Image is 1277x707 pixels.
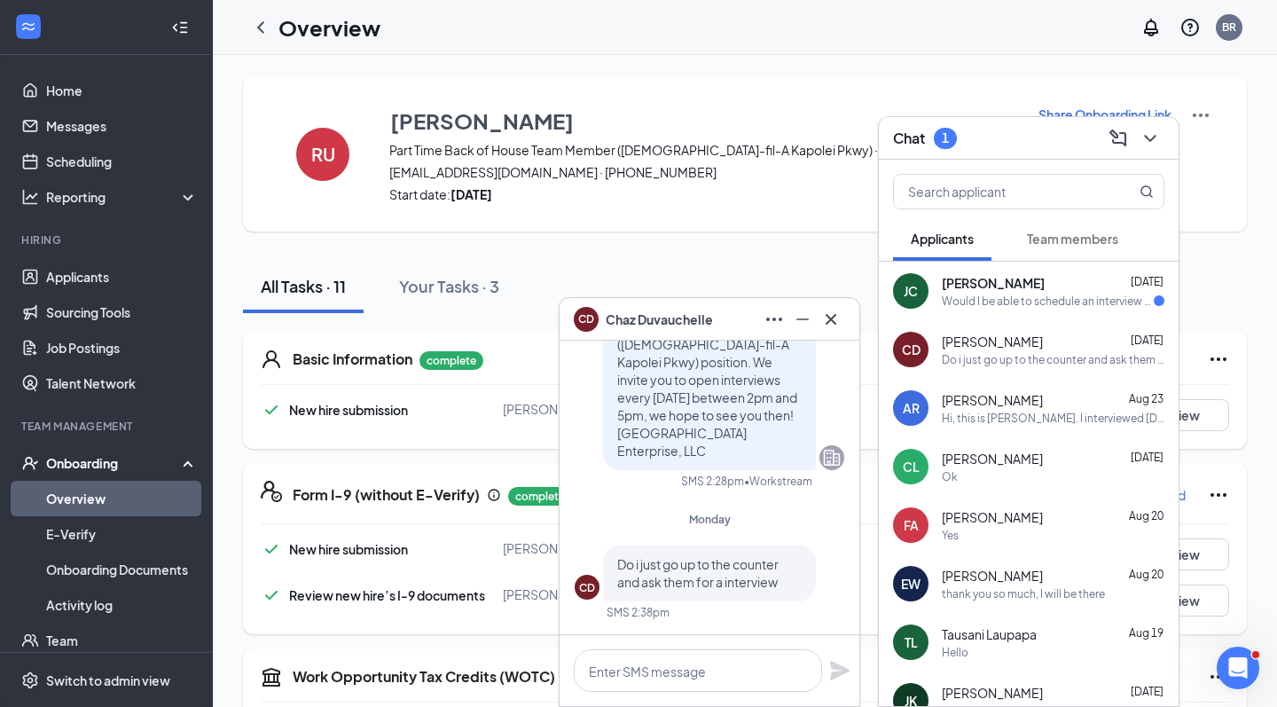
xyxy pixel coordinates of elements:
[390,106,574,136] h3: [PERSON_NAME]
[764,309,785,330] svg: Ellipses
[1027,231,1118,247] span: Team members
[681,474,744,489] div: SMS 2:28pm
[46,672,170,689] div: Switch to admin view
[1136,124,1164,153] button: ChevronDown
[942,450,1043,467] span: [PERSON_NAME]
[1129,568,1163,581] span: Aug 20
[744,474,812,489] span: • Workstream
[1131,334,1163,347] span: [DATE]
[46,481,198,516] a: Overview
[1217,647,1259,689] iframe: Intercom live chat
[46,259,198,295] a: Applicants
[1140,399,1229,431] button: View
[1038,106,1171,123] p: Share Onboarding Link
[21,188,39,206] svg: Analysis
[903,458,920,475] div: CL
[289,587,485,603] span: Review new hire’s I-9 documents
[21,454,39,472] svg: UserCheck
[821,447,842,468] svg: Company
[389,141,1015,159] span: Part Time Back of House Team Member ([DEMOGRAPHIC_DATA]-fil-A Kapolei Pkwy) · [GEOGRAPHIC_DATA]
[893,129,925,148] h3: Chat
[503,401,727,417] span: [PERSON_NAME] completed on [DATE]
[261,585,282,606] svg: Checkmark
[389,185,1015,203] span: Start date:
[503,540,727,556] span: [PERSON_NAME] completed on [DATE]
[820,309,842,330] svg: Cross
[1208,484,1229,506] svg: Ellipses
[829,660,850,681] svg: Plane
[760,305,788,334] button: Ellipses
[942,508,1043,526] span: [PERSON_NAME]
[894,175,1104,208] input: Search applicant
[903,399,920,417] div: AR
[46,516,198,552] a: E-Verify
[1208,349,1229,370] svg: Ellipses
[579,580,595,595] div: CD
[792,309,813,330] svg: Minimize
[1129,509,1163,522] span: Aug 20
[942,528,959,543] div: Yes
[689,513,731,526] span: Monday
[311,148,335,161] h4: RU
[487,488,501,502] svg: Info
[261,399,282,420] svg: Checkmark
[902,341,921,358] div: CD
[21,419,194,434] div: Team Management
[1131,275,1163,288] span: [DATE]
[46,587,198,623] a: Activity log
[450,186,492,202] strong: [DATE]
[46,454,183,472] div: Onboarding
[617,556,779,590] span: Do i just go up to the counter and ask them for a interview
[1108,128,1129,149] svg: ComposeMessage
[617,265,799,459] span: Hi [PERSON_NAME] Thank you for completing your application for the Part Time Back of House Team M...
[901,575,921,593] div: EW
[250,17,271,38] a: ChevronLeft
[911,231,974,247] span: Applicants
[1140,128,1161,149] svg: ChevronDown
[46,295,198,330] a: Sourcing Tools
[261,275,346,297] div: All Tasks · 11
[21,672,39,689] svg: Settings
[1208,666,1229,687] svg: Ellipses
[289,541,408,557] span: New hire submission
[20,18,37,35] svg: WorkstreamLogo
[942,567,1043,585] span: [PERSON_NAME]
[278,105,367,203] button: RU
[1131,451,1163,464] span: [DATE]
[1222,20,1236,35] div: BR
[1140,585,1229,617] button: View
[261,538,282,560] svg: Checkmark
[289,402,408,418] span: New hire submission
[389,163,1015,181] span: [EMAIL_ADDRESS][DOMAIN_NAME] · [PHONE_NUMBER]
[293,485,480,505] h5: Form I-9 (without E-Verify)
[46,144,198,179] a: Scheduling
[46,330,198,365] a: Job Postings
[1190,105,1211,126] img: More Actions
[1129,626,1163,640] span: Aug 19
[261,349,282,370] svg: User
[419,351,483,370] p: complete
[46,623,198,658] a: Team
[503,586,727,602] span: [PERSON_NAME] completed on [DATE]
[607,605,670,620] div: SMS 2:38pm
[942,274,1045,292] span: [PERSON_NAME]
[942,625,1037,643] span: Tausani Laupapa
[21,232,194,247] div: Hiring
[1038,105,1172,124] button: Share Onboarding Link
[389,105,1015,137] button: [PERSON_NAME]
[1131,685,1163,698] span: [DATE]
[1140,538,1229,570] button: View
[942,130,949,145] div: 1
[942,586,1105,601] div: thank you so much, I will be there
[1129,392,1163,405] span: Aug 23
[171,19,189,36] svg: Collapse
[261,666,282,687] svg: TaxGovernmentIcon
[942,684,1043,702] span: [PERSON_NAME]
[942,469,958,484] div: Ok
[46,552,198,587] a: Onboarding Documents
[1140,185,1154,199] svg: MagnifyingGlass
[942,333,1043,350] span: [PERSON_NAME]
[46,188,199,206] div: Reporting
[399,275,499,297] div: Your Tasks · 3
